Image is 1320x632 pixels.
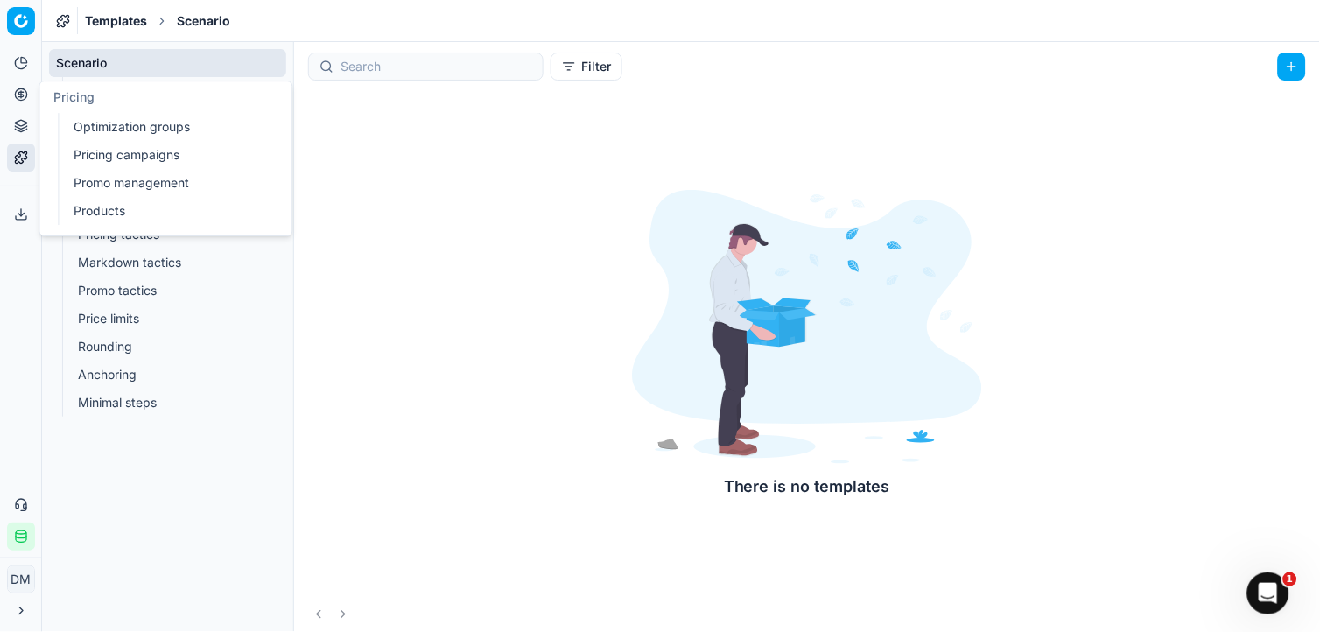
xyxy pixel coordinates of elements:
[1283,572,1297,586] span: 1
[71,334,265,359] a: Rounding
[551,53,622,81] button: Filter
[333,604,354,625] button: Go to next page
[71,390,265,415] a: Minimal steps
[8,566,34,593] span: DM
[49,49,286,77] a: Scenario
[85,12,147,30] span: Templates
[67,171,270,195] a: Promo management
[71,278,265,303] a: Promo tactics
[71,79,265,103] a: Strategy
[67,143,270,167] a: Pricing campaigns
[71,306,265,331] a: Price limits
[632,474,982,499] div: There is no templates
[71,362,265,387] a: Anchoring
[7,565,35,593] button: DM
[308,604,354,625] nav: pagination
[71,250,265,275] a: Markdown tactics
[308,604,329,625] button: Go to previous page
[1247,572,1289,614] iframe: Intercom live chat
[67,199,270,223] a: Products
[85,12,230,30] nav: breadcrumb
[341,58,532,75] input: Search
[53,89,95,104] span: Pricing
[67,115,270,139] a: Optimization groups
[177,12,230,30] span: Scenario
